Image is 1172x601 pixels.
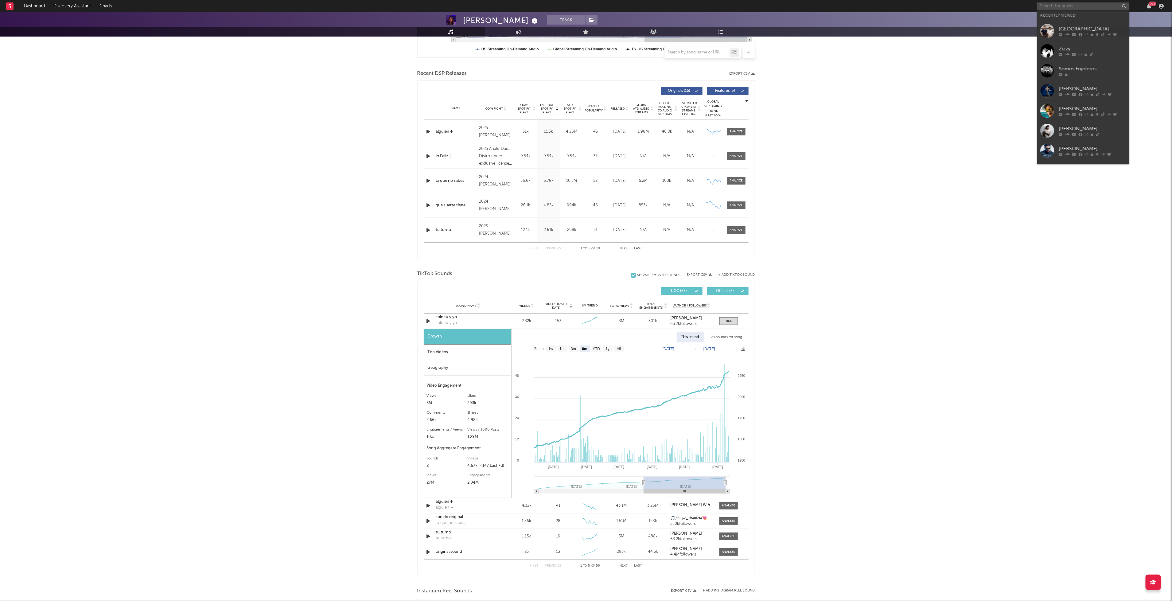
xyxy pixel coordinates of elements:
[639,518,667,524] div: 128k
[436,499,500,505] a: alguien +
[512,533,541,540] div: 1.13k
[670,537,713,541] div: 63.2k followers
[562,178,582,184] div: 10.5M
[417,587,472,595] span: Instagram Reel Sounds
[427,445,508,452] div: Song Aggregate Engagement
[436,202,476,209] a: que suerte tiene
[712,273,755,277] button: + Add TikTok Sound
[1059,125,1126,132] div: [PERSON_NAME]
[680,202,701,209] div: N/A
[609,178,630,184] div: [DATE]
[634,564,642,568] button: Last
[427,416,468,424] div: 2.66k
[657,202,677,209] div: N/A
[515,374,519,377] text: 48
[639,302,664,310] span: Total Engagements
[1037,121,1129,141] a: [PERSON_NAME]
[559,347,565,351] text: 1m
[436,320,457,326] div: solo tu y yo
[436,549,500,555] div: original sound
[436,178,476,184] a: lo que no sabes
[611,107,625,111] span: Released
[1059,25,1126,33] div: [GEOGRAPHIC_DATA]
[585,227,606,233] div: 31
[562,202,582,209] div: 994k
[427,400,468,407] div: 3M
[680,101,697,116] span: Estimated % Playlist Streams Last Day
[670,516,713,521] a: 🎵𝓜𝓾𝓼𝓲𝓬_ 𝕯𝖆𝖓𝖎𝖊𝖑𝖆💘
[517,459,519,462] text: 0
[562,153,582,159] div: 9.54k
[639,549,667,555] div: 44.3k
[427,433,468,441] div: 10%
[574,245,607,252] div: 1 5 18
[677,332,704,342] div: This sound
[562,129,582,135] div: 4.26M
[1059,85,1126,92] div: [PERSON_NAME]
[562,227,582,233] div: 298k
[711,289,739,293] span: Official ( 3 )
[670,552,713,557] div: 4.4M followers
[436,529,500,536] a: tu turno
[424,360,511,376] div: Geography
[427,426,468,433] div: Engagements / Views
[479,198,512,213] div: 2024 [PERSON_NAME]
[424,329,511,345] div: Growth
[609,202,630,209] div: [DATE]
[539,202,559,209] div: 4.85k
[633,129,654,135] div: 1.98M
[670,532,713,536] a: [PERSON_NAME]
[607,533,636,540] div: 5M
[697,589,755,592] div: + Add Instagram Reel Sound
[607,549,636,555] div: 293k
[633,202,654,209] div: 853k
[661,287,703,295] button: UGC(53)
[534,347,544,351] text: Zoom
[512,503,541,509] div: 4.32k
[467,479,508,486] div: 2.04M
[575,303,604,308] div: 6M Trend
[670,522,713,526] div: 550k followers
[670,322,713,326] div: 63.2k followers
[639,318,667,324] div: 301k
[633,153,654,159] div: N/A
[591,564,595,567] span: of
[512,549,541,555] div: 23
[738,395,745,399] text: 2000
[738,459,745,462] text: 1250
[427,472,468,479] div: Views
[665,89,693,93] span: Originals ( 15 )
[661,87,703,95] button: Originals(15)
[633,103,650,114] span: Global ATD Audio Streams
[607,503,636,509] div: 43.1M
[436,227,476,233] a: tu turno
[1059,45,1126,53] div: Zizzy
[427,479,468,486] div: 27M
[539,129,559,135] div: 11.3k
[609,129,630,135] div: [DATE]
[620,247,628,250] button: Next
[585,178,606,184] div: 52
[671,589,697,593] button: Export CSV
[657,227,677,233] div: N/A
[530,247,539,250] button: First
[670,532,702,536] strong: [PERSON_NAME]
[436,520,465,526] div: lo que no sabes
[436,514,500,520] a: sonido original
[711,89,739,93] span: Features ( 3 )
[516,202,536,209] div: 26.1k
[609,153,630,159] div: [DATE]
[436,314,500,320] div: solo tu y yo
[436,153,476,159] a: io Feliz :)
[467,433,508,441] div: 1.29M
[1037,21,1129,41] a: [GEOGRAPHIC_DATA]
[585,153,606,159] div: 37
[670,316,713,321] a: [PERSON_NAME]
[703,347,715,351] text: [DATE]
[556,549,560,555] div: 13
[657,153,677,159] div: N/A
[617,347,621,351] text: All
